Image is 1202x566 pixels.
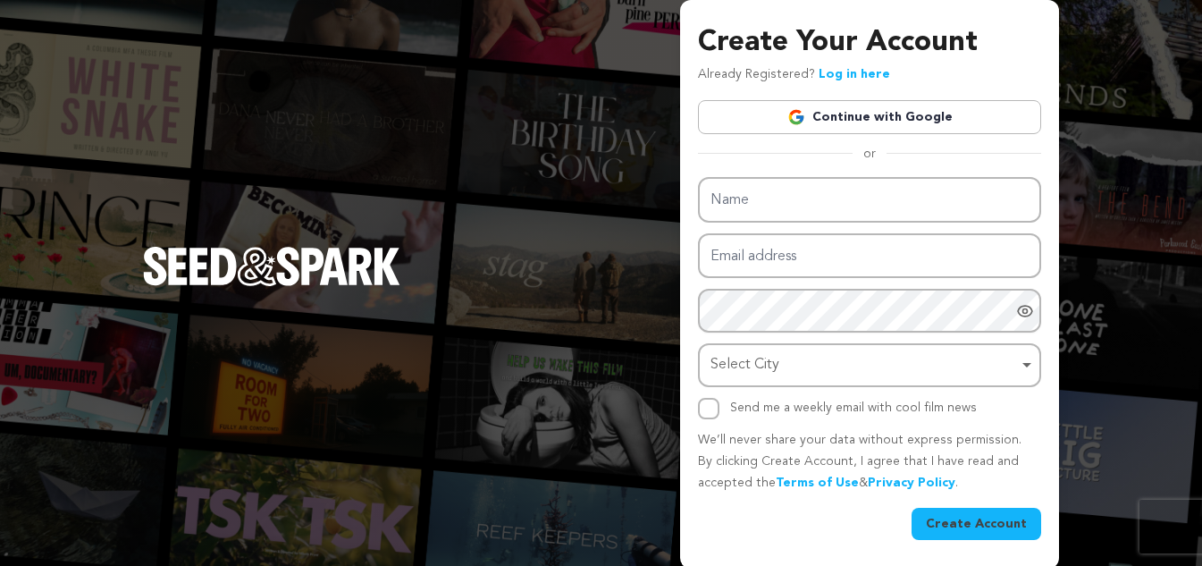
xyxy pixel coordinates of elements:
[143,247,400,322] a: Seed&Spark Homepage
[730,401,977,414] label: Send me a weekly email with cool film news
[698,21,1041,64] h3: Create Your Account
[698,177,1041,223] input: Name
[698,64,890,86] p: Already Registered?
[698,233,1041,279] input: Email address
[1016,302,1034,320] a: Show password as plain text. Warning: this will display your password on the screen.
[787,108,805,126] img: Google logo
[912,508,1041,540] button: Create Account
[143,247,400,286] img: Seed&Spark Logo
[868,477,955,489] a: Privacy Policy
[853,145,887,163] span: or
[776,477,859,489] a: Terms of Use
[698,430,1041,494] p: We’ll never share your data without express permission. By clicking Create Account, I agree that ...
[698,100,1041,134] a: Continue with Google
[710,352,1018,378] div: Select City
[819,68,890,80] a: Log in here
